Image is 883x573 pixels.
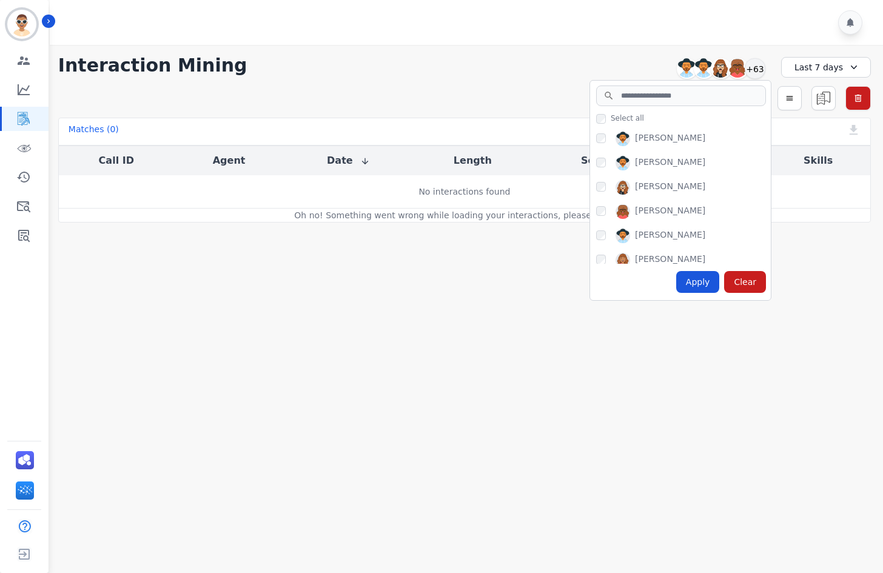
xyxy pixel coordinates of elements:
[454,153,492,168] button: Length
[635,204,705,219] div: [PERSON_NAME]
[58,55,247,76] h1: Interaction Mining
[7,10,36,39] img: Bordered avatar
[327,153,370,168] button: Date
[676,271,720,293] div: Apply
[635,132,705,146] div: [PERSON_NAME]
[213,153,246,168] button: Agent
[724,271,766,293] div: Clear
[781,57,871,78] div: Last 7 days
[635,156,705,170] div: [PERSON_NAME]
[611,113,644,123] span: Select all
[635,229,705,243] div: [PERSON_NAME]
[581,153,637,168] button: Sentiment
[59,209,870,221] div: Oh no! Something went wrong while loading your interactions, please try again.
[635,253,705,267] div: [PERSON_NAME]
[745,58,765,79] div: +63
[635,180,705,195] div: [PERSON_NAME]
[804,153,833,168] button: Skills
[99,153,134,168] button: Call ID
[69,123,119,140] div: Matches ( 0 )
[418,186,510,198] div: No interactions found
